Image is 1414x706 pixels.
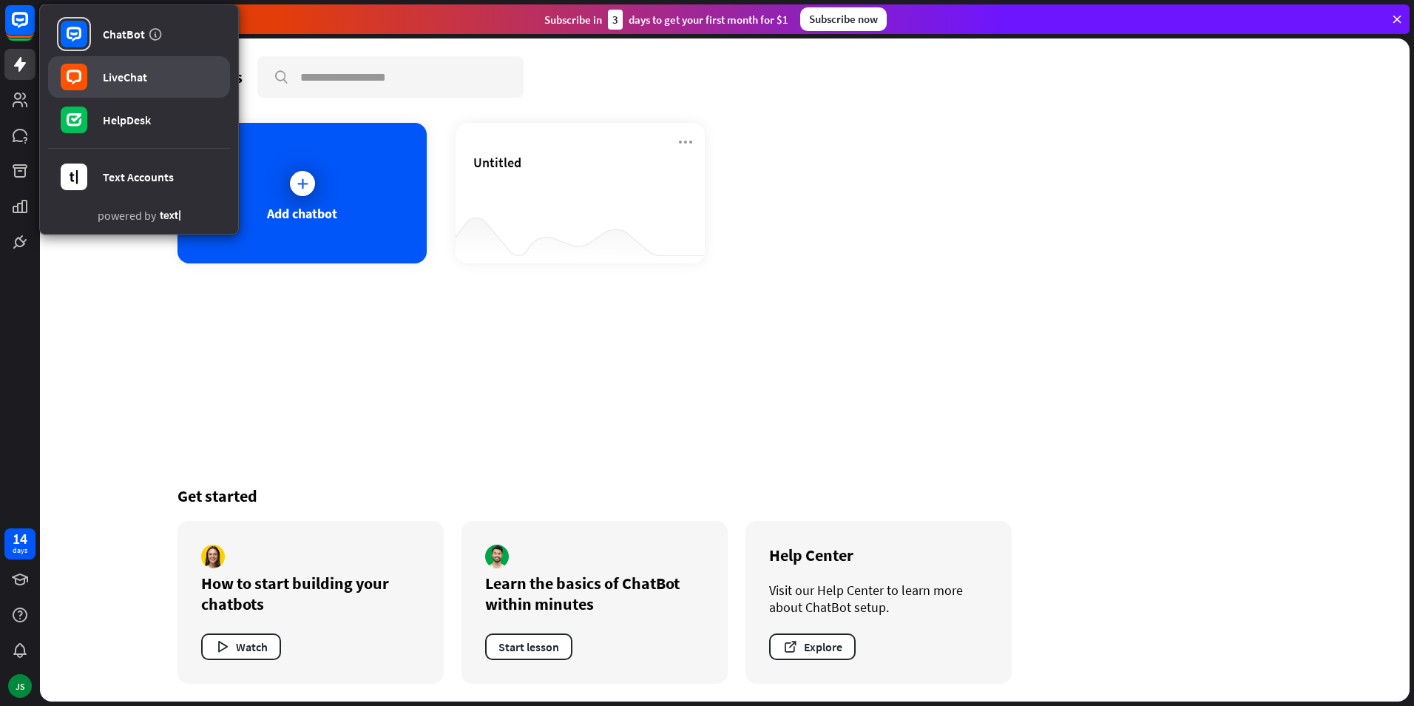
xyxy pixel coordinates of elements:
div: 14 [13,532,27,545]
img: author [485,545,509,568]
button: Explore [769,633,856,660]
a: 14 days [4,528,35,559]
div: Help Center [769,545,988,565]
div: 3 [608,10,623,30]
span: Untitled [473,154,521,171]
div: Visit our Help Center to learn more about ChatBot setup. [769,582,988,616]
div: Get started [177,485,1272,506]
div: days [13,545,27,556]
button: Open LiveChat chat widget [12,6,56,50]
div: Learn the basics of ChatBot within minutes [485,573,704,614]
div: How to start building your chatbots [201,573,420,614]
div: Add chatbot [267,205,337,222]
button: Start lesson [485,633,572,660]
div: JS [8,674,32,698]
button: Watch [201,633,281,660]
img: author [201,545,225,568]
div: Subscribe in days to get your first month for $1 [544,10,788,30]
div: Subscribe now [800,7,887,31]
